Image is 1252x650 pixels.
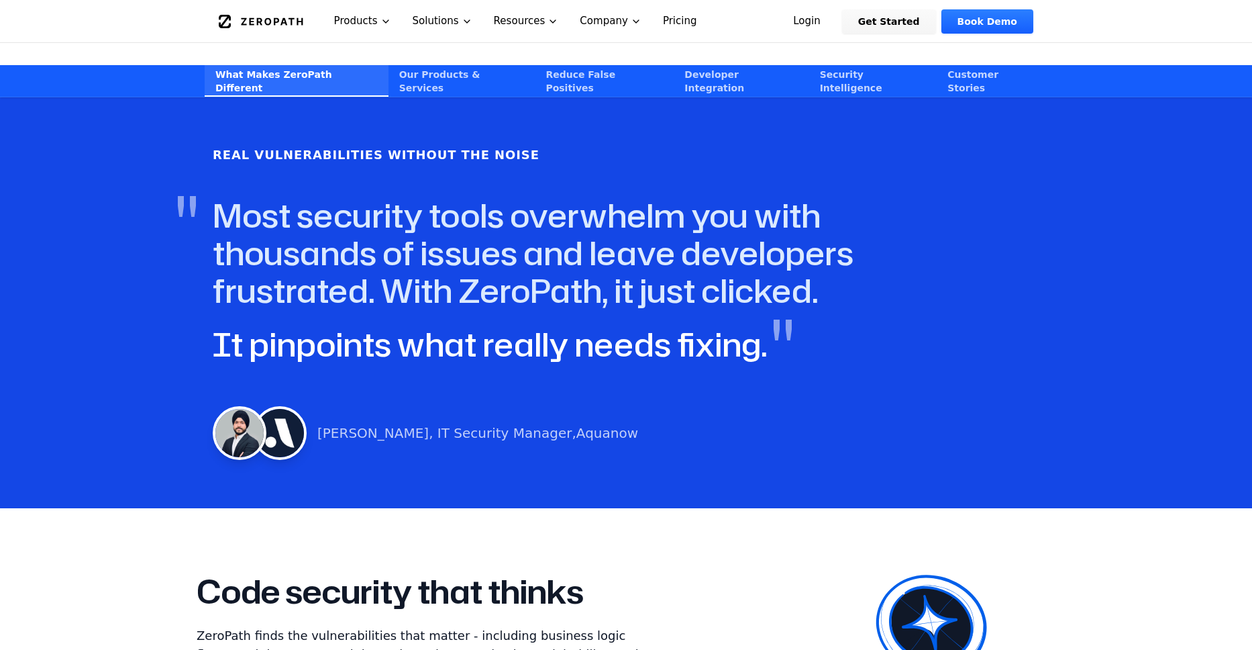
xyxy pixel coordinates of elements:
[937,65,1047,97] a: Customer Stories
[205,65,388,97] a: What Makes ZeroPath Different
[317,424,638,443] p: [PERSON_NAME], IT Security Manager,
[771,310,794,374] span: "
[777,9,837,34] a: Login
[809,65,937,97] a: Security Intelligence
[674,65,808,97] a: Developer Integration
[213,322,767,367] span: It pinpoints what really needs fixing.
[175,186,198,250] span: "
[253,406,307,460] img: Harneet
[213,146,539,165] h6: Real Vulnerabilities Without the Noise
[197,573,584,610] h2: Code security that thinks
[941,9,1033,34] a: Book Demo
[535,65,674,97] a: Reduce False Positives
[213,197,986,310] h4: Most security tools overwhelm you with thousands of issues and leave developers frustrated. With ...
[842,9,936,34] a: Get Started
[213,406,266,460] img: Harneet
[576,425,638,441] a: Aquanow
[388,65,535,97] a: Our Products & Services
